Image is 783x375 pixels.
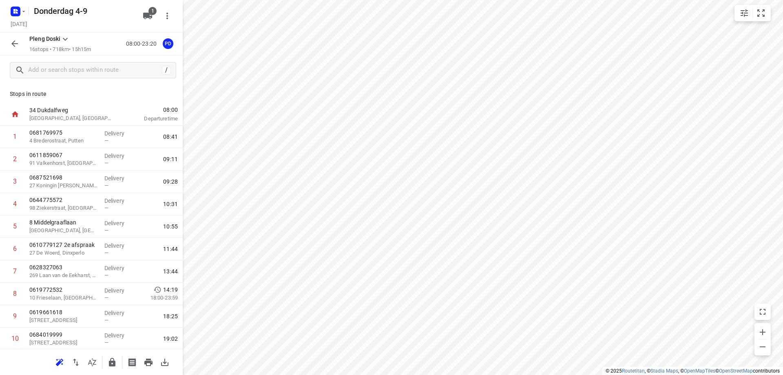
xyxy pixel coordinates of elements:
[29,271,98,280] p: 269 Laan van de Eekharst, Emmen
[13,133,17,140] div: 1
[622,368,645,374] a: Routetitan
[160,40,176,47] span: Assigned to Pleng Doski
[13,312,17,320] div: 9
[29,137,98,145] p: 4 Brederostraat, Putten
[124,358,140,366] span: Print shipping labels
[29,35,60,43] p: Pleng Doski
[29,331,98,339] p: 0684019999
[139,8,156,24] button: 1
[29,204,98,212] p: 98 Ziekerstraat, Nijmegen
[104,205,108,211] span: —
[104,129,135,138] p: Delivery
[29,316,98,324] p: 12 Schaperstraat, Veendam
[104,317,108,323] span: —
[719,368,753,374] a: OpenStreetMap
[137,294,178,302] p: 18:00-23:59
[13,222,17,230] div: 5
[157,358,173,366] span: Download route
[104,309,135,317] p: Delivery
[11,335,19,342] div: 10
[163,38,173,49] div: PD
[29,249,98,257] p: 27 De Woerd, Dinxperlo
[104,331,135,339] p: Delivery
[13,290,17,297] div: 8
[28,64,162,77] input: Add or search stops within route
[29,114,114,122] p: [GEOGRAPHIC_DATA], [GEOGRAPHIC_DATA]
[29,106,114,114] p: 34 Dukdalfweg
[104,286,135,295] p: Delivery
[104,152,135,160] p: Delivery
[104,250,108,256] span: —
[104,339,108,346] span: —
[163,200,178,208] span: 10:31
[29,218,98,226] p: 8 Middelgraaflaan
[104,138,108,144] span: —
[606,368,780,374] li: © 2025 , © , © © contributors
[29,151,98,159] p: 0611859067
[13,200,17,208] div: 4
[29,226,98,235] p: [GEOGRAPHIC_DATA], [GEOGRAPHIC_DATA]
[163,133,178,141] span: 08:41
[29,263,98,271] p: 0628327063
[29,241,98,249] p: 0610779127 2e afspraak
[124,115,178,123] p: Departure time
[104,295,108,301] span: —
[104,182,108,189] span: —
[163,178,178,186] span: 09:28
[104,174,135,182] p: Delivery
[159,8,175,24] button: More
[163,335,178,343] span: 19:02
[163,312,178,320] span: 18:25
[684,368,715,374] a: OpenMapTiles
[29,129,98,137] p: 0681769975
[104,160,108,166] span: —
[29,159,98,167] p: 91 Valkenhorst, Amersfoort
[29,196,98,204] p: 0644775572
[29,286,98,294] p: 0619772532
[104,197,135,205] p: Delivery
[162,66,171,75] div: /
[29,173,98,182] p: 0687521698
[31,4,136,18] h5: Rename
[104,227,108,233] span: —
[29,46,91,53] p: 16 stops • 718km • 15h15m
[650,368,678,374] a: Stadia Maps
[163,245,178,253] span: 11:44
[163,155,178,163] span: 09:11
[13,267,17,275] div: 7
[10,90,173,98] p: Stops in route
[7,19,31,29] h5: Project date
[104,264,135,272] p: Delivery
[148,7,157,15] span: 1
[753,5,769,21] button: Fit zoom
[84,358,100,366] span: Sort by time window
[104,219,135,227] p: Delivery
[124,106,178,114] span: 08:00
[104,272,108,278] span: —
[163,267,178,275] span: 13:44
[29,182,98,190] p: 27 Koningin Julianalaan, Leusden
[160,36,176,52] button: PD
[51,358,68,366] span: Reoptimize route
[29,308,98,316] p: 0619661618
[140,358,157,366] span: Print route
[68,358,84,366] span: Reverse route
[13,155,17,163] div: 2
[29,339,98,347] p: [STREET_ADDRESS]
[13,178,17,185] div: 3
[13,245,17,253] div: 6
[104,242,135,250] p: Delivery
[734,5,771,21] div: small contained button group
[163,222,178,231] span: 10:55
[126,40,160,48] p: 08:00-23:20
[104,354,120,371] button: Lock route
[29,294,98,302] p: 10 Frieselaan, Stadskanaal
[163,286,178,294] span: 14:19
[736,5,752,21] button: Map settings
